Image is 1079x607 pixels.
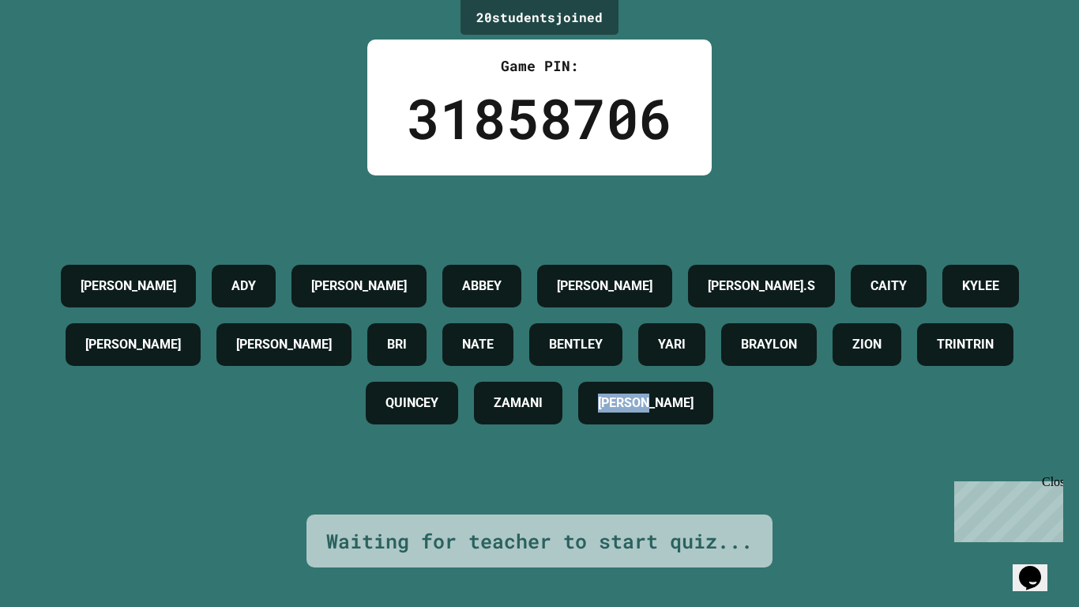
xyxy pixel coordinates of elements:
h4: [PERSON_NAME] [557,277,652,296]
h4: ZION [852,335,882,354]
div: 31858706 [407,77,672,160]
h4: [PERSON_NAME] [81,277,176,296]
h4: QUINCEY [385,394,438,413]
h4: KYLEE [962,277,999,296]
h4: BRAYLON [741,335,797,354]
h4: [PERSON_NAME] [598,394,694,413]
h4: ZAMANI [494,394,543,413]
h4: ABBEY [462,277,502,296]
h4: [PERSON_NAME] [311,277,407,296]
h4: BRI [387,335,407,354]
iframe: chat widget [948,475,1063,542]
div: Game PIN: [407,55,672,77]
h4: TRINTRIN [937,335,994,354]
h4: BENTLEY [549,335,603,354]
h4: CAITY [870,277,907,296]
iframe: chat widget [1013,544,1063,591]
h4: NATE [462,335,494,354]
h4: YARI [658,335,686,354]
h4: [PERSON_NAME].S [708,277,815,296]
h4: [PERSON_NAME] [85,335,181,354]
div: Waiting for teacher to start quiz... [326,526,753,556]
h4: ADY [231,277,256,296]
div: Chat with us now!Close [6,6,109,100]
h4: [PERSON_NAME] [236,335,332,354]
